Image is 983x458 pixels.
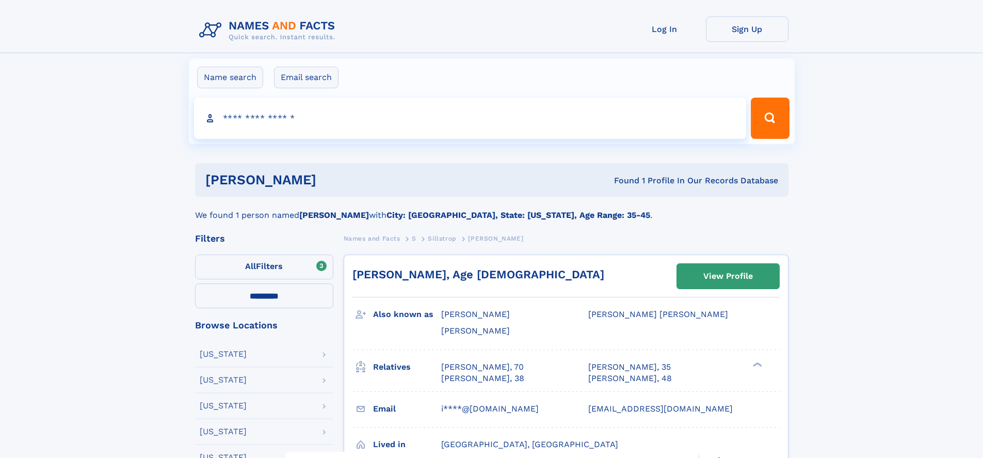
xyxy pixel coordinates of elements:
[468,235,523,242] span: [PERSON_NAME]
[352,268,604,281] a: [PERSON_NAME], Age [DEMOGRAPHIC_DATA]
[195,234,333,243] div: Filters
[274,67,339,88] label: Email search
[465,175,778,186] div: Found 1 Profile In Our Records Database
[195,197,788,222] div: We found 1 person named with .
[441,439,618,449] span: [GEOGRAPHIC_DATA], [GEOGRAPHIC_DATA]
[245,261,256,271] span: All
[195,17,344,44] img: Logo Names and Facts
[200,376,247,384] div: [US_STATE]
[386,210,650,220] b: City: [GEOGRAPHIC_DATA], State: [US_STATE], Age Range: 35-45
[200,428,247,436] div: [US_STATE]
[441,373,524,384] a: [PERSON_NAME], 38
[412,232,416,245] a: S
[428,235,456,242] span: Sillstrop
[373,306,441,323] h3: Also known as
[441,326,510,336] span: [PERSON_NAME]
[677,264,779,289] a: View Profile
[706,17,788,42] a: Sign Up
[195,255,333,279] label: Filters
[428,232,456,245] a: Sillstrop
[588,373,672,384] a: [PERSON_NAME], 48
[299,210,369,220] b: [PERSON_NAME]
[441,361,524,373] a: [PERSON_NAME], 70
[588,404,733,414] span: [EMAIL_ADDRESS][DOMAIN_NAME]
[200,350,247,358] div: [US_STATE]
[588,361,671,373] a: [PERSON_NAME], 35
[441,309,510,319] span: [PERSON_NAME]
[623,17,706,42] a: Log In
[751,98,789,139] button: Search Button
[344,232,400,245] a: Names and Facts
[373,400,441,418] h3: Email
[194,98,747,139] input: search input
[197,67,263,88] label: Name search
[703,264,753,288] div: View Profile
[205,173,465,186] h1: [PERSON_NAME]
[412,235,416,242] span: S
[200,402,247,410] div: [US_STATE]
[750,361,763,368] div: ❯
[195,321,333,330] div: Browse Locations
[373,358,441,376] h3: Relatives
[588,309,728,319] span: [PERSON_NAME] [PERSON_NAME]
[373,436,441,453] h3: Lived in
